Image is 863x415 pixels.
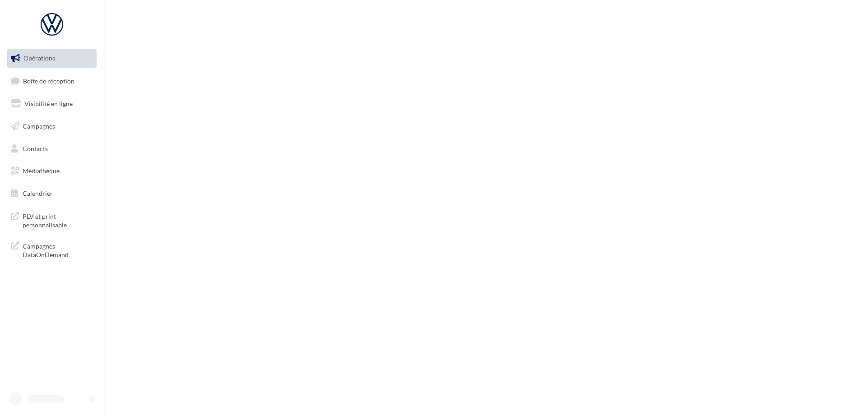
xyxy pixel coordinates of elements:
a: Calendrier [5,184,98,203]
a: Contacts [5,139,98,158]
span: Calendrier [23,189,53,197]
span: PLV et print personnalisable [23,210,93,230]
a: Campagnes DataOnDemand [5,236,98,263]
span: Visibilité en ligne [24,100,73,107]
span: Boîte de réception [23,77,74,84]
span: Contacts [23,144,48,152]
a: Médiathèque [5,161,98,180]
a: PLV et print personnalisable [5,207,98,233]
span: Campagnes DataOnDemand [23,240,93,259]
a: Boîte de réception [5,71,98,91]
a: Opérations [5,49,98,68]
a: Visibilité en ligne [5,94,98,113]
span: Médiathèque [23,167,60,175]
span: Campagnes [23,122,55,130]
a: Campagnes [5,117,98,136]
span: Opérations [23,54,55,62]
